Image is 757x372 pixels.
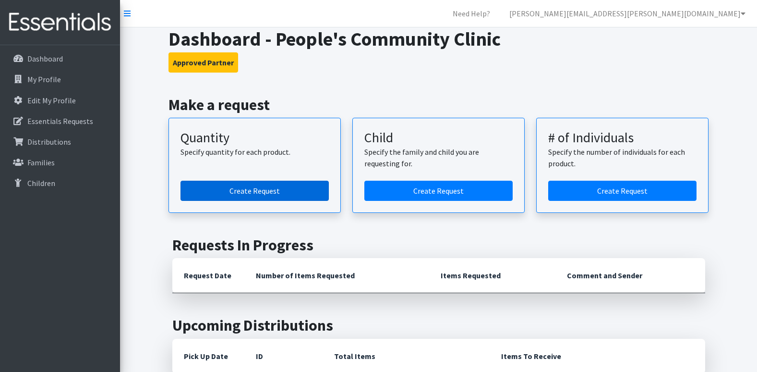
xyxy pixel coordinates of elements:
[244,258,430,293] th: Number of Items Requested
[364,146,513,169] p: Specify the family and child you are requesting for.
[27,116,93,126] p: Essentials Requests
[168,96,709,114] h2: Make a request
[172,258,244,293] th: Request Date
[168,52,238,73] button: Approved Partner
[4,132,116,151] a: Distributions
[364,181,513,201] a: Create a request for a child or family
[172,236,705,254] h2: Requests In Progress
[27,158,55,167] p: Families
[180,130,329,146] h3: Quantity
[27,137,71,147] p: Distributions
[502,4,753,23] a: [PERSON_NAME][EMAIL_ADDRESS][PERSON_NAME][DOMAIN_NAME]
[27,96,76,105] p: Edit My Profile
[555,258,705,293] th: Comment and Sender
[4,174,116,193] a: Children
[4,153,116,172] a: Families
[4,6,116,38] img: HumanEssentials
[172,316,705,335] h2: Upcoming Distributions
[180,181,329,201] a: Create a request by quantity
[548,146,697,169] p: Specify the number of individuals for each product.
[4,91,116,110] a: Edit My Profile
[27,54,63,63] p: Dashboard
[168,27,709,50] h1: Dashboard - People's Community Clinic
[364,130,513,146] h3: Child
[4,112,116,131] a: Essentials Requests
[4,49,116,68] a: Dashboard
[27,178,55,188] p: Children
[548,181,697,201] a: Create a request by number of individuals
[27,74,61,84] p: My Profile
[429,258,555,293] th: Items Requested
[445,4,498,23] a: Need Help?
[180,146,329,158] p: Specify quantity for each product.
[548,130,697,146] h3: # of Individuals
[4,70,116,89] a: My Profile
